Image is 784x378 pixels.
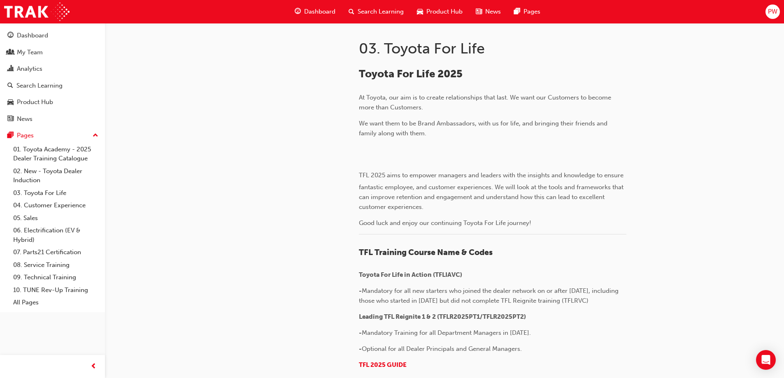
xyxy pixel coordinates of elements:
[10,284,102,297] a: 10. TUNE Rev-Up Training
[359,248,493,257] span: TFL Training Course Name & Codes
[359,329,362,336] span: -
[10,212,102,225] a: 05. Sales
[3,95,102,110] a: Product Hub
[469,3,507,20] a: news-iconNews
[359,219,531,227] span: Good luck and enjoy our continuing Toyota For Life journey!
[359,313,526,320] span: Leading TFL Reignite 1 & 2 (TFLR2025PT1/TFLR2025PT2)
[3,78,102,93] a: Search Learning
[523,7,540,16] span: Pages
[3,28,102,43] a: Dashboard
[362,345,522,352] span: Optional for all Dealer Principals and General Managers.
[7,116,14,123] span: news-icon
[17,31,48,40] div: Dashboard
[10,165,102,187] a: 02. New - Toyota Dealer Induction
[349,7,354,17] span: search-icon
[288,3,342,20] a: guage-iconDashboard
[7,49,14,56] span: people-icon
[359,271,462,278] span: Toyota For Life in Action (TFLIAVC)
[358,7,404,16] span: Search Learning
[7,82,13,90] span: search-icon
[426,7,463,16] span: Product Hub
[359,287,620,304] span: Mandatory for all new starters who joined the dealer network on or after [DATE], including those ...
[362,329,531,336] span: Mandatory Training for all Department Managers in [DATE].
[342,3,410,20] a: search-iconSearch Learning
[359,67,463,80] span: Toyota For Life 2025
[507,3,547,20] a: pages-iconPages
[359,94,613,111] span: At Toyota, our aim is to create relationships that last. We want our Customers to become more tha...
[93,130,98,141] span: up-icon
[10,259,102,271] a: 08. Service Training
[10,199,102,212] a: 04. Customer Experience
[4,2,70,21] img: Trak
[304,7,335,16] span: Dashboard
[10,187,102,199] a: 03. Toyota For Life
[16,81,63,90] div: Search Learning
[91,362,97,372] span: prev-icon
[768,7,777,16] span: PW
[3,61,102,77] a: Analytics
[359,361,407,369] a: TFL 2025 GUIDE
[17,64,42,74] div: Analytics
[756,350,776,370] div: Open Intercom Messenger
[359,172,625,211] span: TFL 2025 aims to empower managers and leaders with the insights and knowledge to ensure fantastic...
[17,97,53,107] div: Product Hub
[295,7,301,17] span: guage-icon
[7,99,14,106] span: car-icon
[485,7,501,16] span: News
[17,131,34,140] div: Pages
[7,65,14,73] span: chart-icon
[10,143,102,165] a: 01. Toyota Academy - 2025 Dealer Training Catalogue
[10,246,102,259] a: 07. Parts21 Certification
[417,7,423,17] span: car-icon
[359,287,362,295] span: -
[476,7,482,17] span: news-icon
[10,296,102,309] a: All Pages
[765,5,780,19] button: PW
[3,128,102,143] button: Pages
[3,45,102,60] a: My Team
[359,39,629,58] h1: 03. Toyota For Life
[3,26,102,128] button: DashboardMy TeamAnalyticsSearch LearningProduct HubNews
[3,111,102,127] a: News
[410,3,469,20] a: car-iconProduct Hub
[7,132,14,139] span: pages-icon
[7,32,14,39] span: guage-icon
[10,224,102,246] a: 06. Electrification (EV & Hybrid)
[359,345,362,352] span: -
[514,7,520,17] span: pages-icon
[17,114,33,124] div: News
[359,120,609,137] span: We want them to be Brand Ambassadors, with us for life, and bringing their friends and family alo...
[17,48,43,57] div: My Team
[10,271,102,284] a: 09. Technical Training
